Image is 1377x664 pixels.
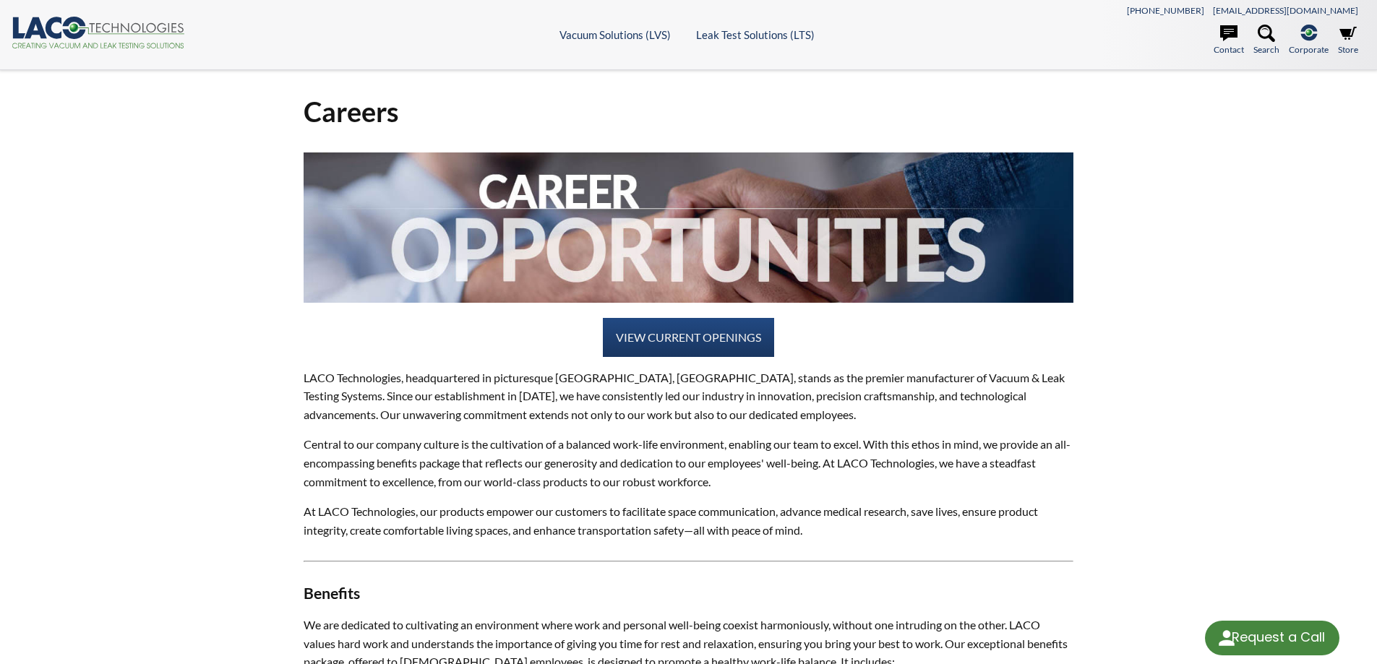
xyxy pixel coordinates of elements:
a: Store [1338,25,1358,56]
img: 2024-Career-Opportunities.jpg [304,152,1074,303]
p: Central to our company culture is the cultivation of a balanced work-life environment, enabling o... [304,435,1074,491]
div: Request a Call [1205,621,1339,655]
a: [PHONE_NUMBER] [1127,5,1204,16]
img: round button [1215,626,1238,650]
span: Corporate [1289,43,1329,56]
h3: Benefits [304,584,1074,604]
h1: Careers [304,94,1074,129]
a: [EMAIL_ADDRESS][DOMAIN_NAME] [1213,5,1358,16]
a: VIEW CURRENT OPENINGS [603,318,774,357]
a: Search [1253,25,1279,56]
p: LACO Technologies, headquartered in picturesque [GEOGRAPHIC_DATA], [GEOGRAPHIC_DATA], stands as t... [304,368,1074,424]
a: Contact [1214,25,1244,56]
a: Vacuum Solutions (LVS) [559,28,671,41]
div: Request a Call [1232,621,1325,654]
a: Leak Test Solutions (LTS) [696,28,815,41]
p: At LACO Technologies, our products empower our customers to facilitate space communication, advan... [304,502,1074,539]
